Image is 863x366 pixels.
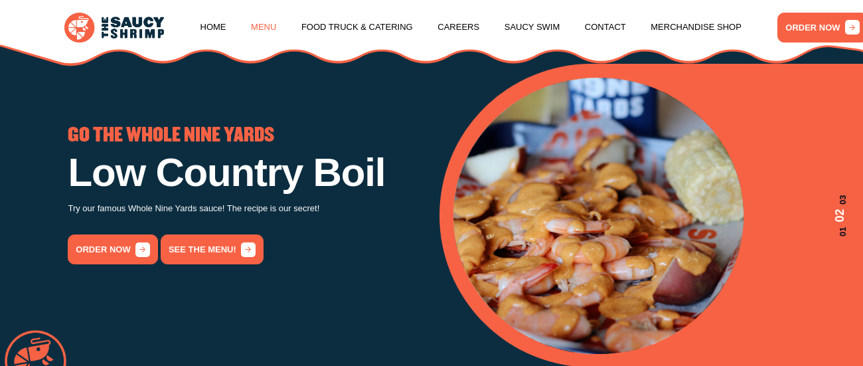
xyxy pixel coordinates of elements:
a: order now [68,234,157,264]
a: Saucy Swim [505,2,560,52]
div: 2 / 3 [68,127,422,264]
span: 02 [831,209,849,223]
span: GO THE WHOLE NINE YARDS [68,127,274,145]
span: 03 [831,195,849,204]
a: Food Truck & Catering [301,2,413,52]
a: Merchandise Shop [651,2,742,52]
a: See the menu! [161,234,264,264]
a: Careers [437,2,479,52]
h1: Low Country Boil [68,153,422,193]
img: Banner Image [453,78,744,354]
img: logo [64,13,164,43]
p: Try our famous Whole Nine Yards sauce! The recipe is our secret! [68,201,422,217]
div: 2 / 3 [453,78,849,354]
a: Home [200,2,226,52]
a: Menu [251,2,276,52]
span: 01 [831,227,849,236]
a: Contact [585,2,626,52]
